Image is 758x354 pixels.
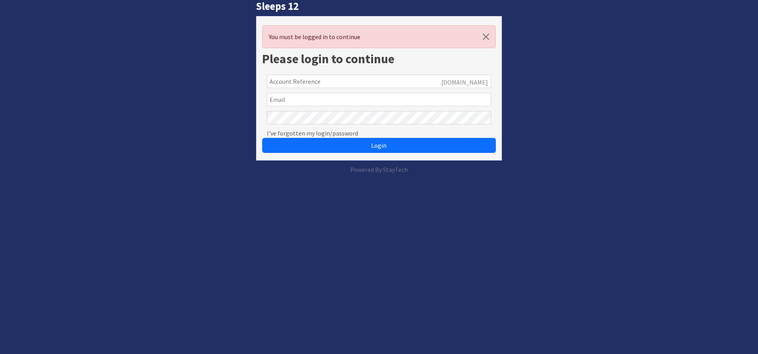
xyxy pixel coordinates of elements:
[267,93,491,106] input: Email
[256,165,502,174] p: Powered By StayTech
[262,51,496,66] h1: Please login to continue
[267,128,358,138] a: I've forgotten my login/password
[262,138,496,153] button: Login
[440,77,488,87] span: .[DOMAIN_NAME]
[267,75,491,88] input: Account Reference
[262,25,496,48] div: You must be logged in to continue
[371,141,387,149] span: Login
